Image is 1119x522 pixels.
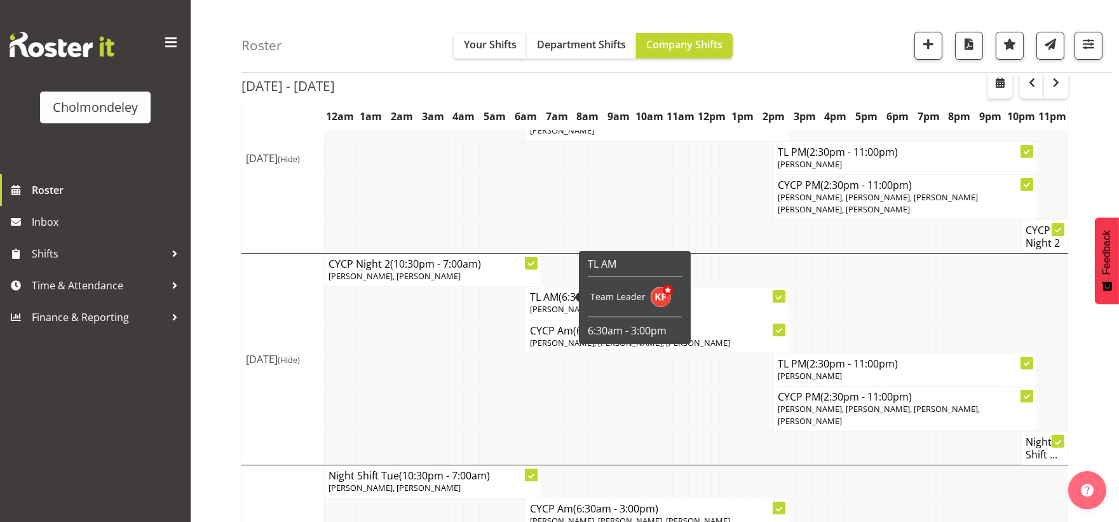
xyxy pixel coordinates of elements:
th: 5pm [851,102,882,131]
span: (6:30am - 3:00pm) [559,290,644,304]
span: (6:30am - 3:00pm) [573,324,658,338]
span: [PERSON_NAME], [PERSON_NAME], [PERSON_NAME], [PERSON_NAME] [778,403,980,427]
button: Filter Shifts [1075,32,1102,60]
span: Department Shifts [537,38,626,52]
button: Feedback - Show survey [1095,217,1119,304]
span: Finance & Reporting [32,308,165,327]
span: (2:30pm - 11:00pm) [820,390,912,404]
td: [DATE] [242,254,325,465]
th: 1pm [727,102,758,131]
th: 8am [573,102,604,131]
th: 11am [665,102,696,131]
span: (Hide) [278,153,300,165]
span: [PERSON_NAME] [530,303,594,315]
h4: CYCP PM [778,390,1033,403]
span: (2:30pm - 11:00pm) [820,178,912,192]
button: Send a list of all shifts for the selected filtered period to all rostered employees. [1036,32,1064,60]
img: katie-foote10905.jpg [651,287,671,307]
img: help-xxl-2.png [1081,484,1094,497]
span: (2:30pm - 11:00pm) [806,357,898,371]
img: Rosterit website logo [10,32,114,57]
span: (10:30pm - 7:00am) [390,257,481,271]
button: Add a new shift [914,32,942,60]
th: 12pm [696,102,728,131]
span: (6:30am - 3:00pm) [573,502,658,516]
th: 3pm [789,102,820,131]
th: 9pm [975,102,1006,131]
h4: CYCP Night 2 [1026,224,1064,249]
span: [PERSON_NAME] [778,370,842,381]
th: 2pm [758,102,789,131]
span: [PERSON_NAME] [778,158,842,170]
h4: TL PM [778,357,1033,370]
th: 6am [510,102,541,131]
button: Your Shifts [454,33,527,58]
span: (10:30pm - 7:00am) [399,469,490,483]
span: Feedback [1101,230,1113,275]
button: Department Shifts [527,33,636,58]
span: [PERSON_NAME], [PERSON_NAME] [329,270,461,282]
span: Inbox [32,212,184,231]
button: Company Shifts [636,33,733,58]
button: Highlight an important date within the roster. [996,32,1024,60]
h4: CYCP PM [778,179,1033,191]
h4: Night Shift ... [1026,436,1064,461]
th: 12am [325,102,356,131]
span: [PERSON_NAME], [PERSON_NAME], [PERSON_NAME] [PERSON_NAME], [PERSON_NAME] [778,191,978,215]
button: Select a specific date within the roster. [988,73,1012,99]
h4: TL PM [778,146,1033,158]
h4: CYCP Night 2 [329,258,537,270]
th: 10am [634,102,665,131]
th: 11pm [1037,102,1068,131]
th: 4am [449,102,480,131]
span: (2:30pm - 11:00pm) [806,145,898,159]
th: 10pm [1006,102,1037,131]
th: 1am [355,102,386,131]
h4: Night Shift Tue [329,469,537,482]
span: Roster [32,181,184,200]
h2: [DATE] - [DATE] [241,78,335,94]
h4: CYCP Am [530,324,785,337]
th: 7am [541,102,573,131]
th: 7pm [913,102,944,131]
div: Cholmondeley [53,98,138,117]
h4: TL AM [530,291,785,303]
th: 4pm [820,102,851,131]
p: 6:30am - 3:00pm [588,324,682,338]
h6: TL AM [588,258,682,270]
span: Company Shifts [646,38,722,52]
span: (Hide) [278,354,300,366]
span: [PERSON_NAME], [PERSON_NAME] [329,482,461,493]
td: [DATE] [242,62,325,254]
span: [PERSON_NAME], [PERSON_NAME], [PERSON_NAME] [530,337,730,348]
span: Shifts [32,244,165,263]
th: 2am [386,102,417,131]
th: 6pm [882,102,913,131]
td: Team Leader [588,284,648,310]
th: 3am [417,102,449,131]
th: 5am [479,102,510,131]
h4: Roster [241,38,282,53]
span: Your Shifts [464,38,517,52]
h4: CYCP Am [530,502,785,515]
button: Download a PDF of the roster according to the set date range. [955,32,983,60]
th: 9am [603,102,634,131]
th: 8pm [944,102,975,131]
span: Time & Attendance [32,276,165,295]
